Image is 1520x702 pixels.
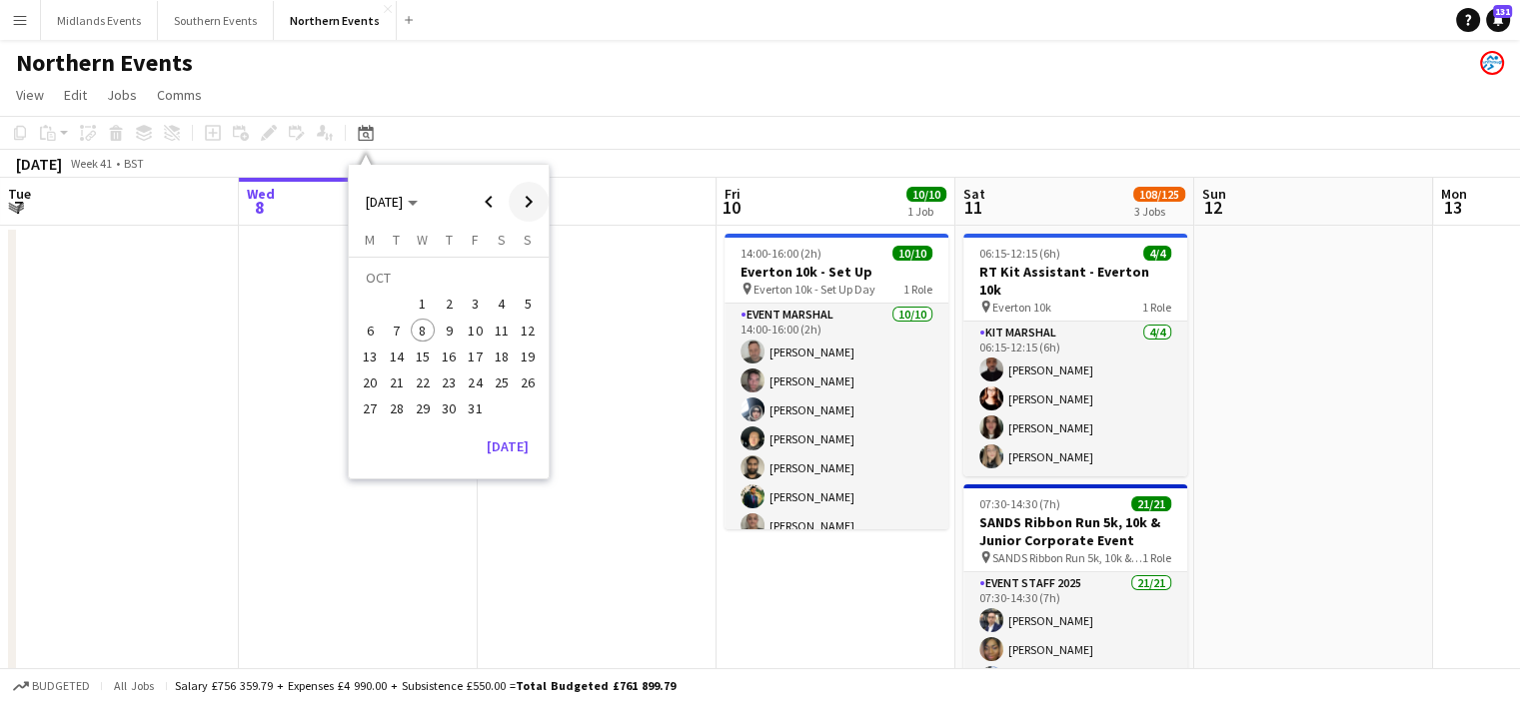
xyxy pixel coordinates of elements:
[464,370,488,394] span: 24
[907,204,945,219] div: 1 Job
[66,156,116,171] span: Week 41
[963,513,1187,549] h3: SANDS Ribbon Run 5k, 10k & Junior Corporate Event
[411,370,435,394] span: 22
[437,370,461,394] span: 23
[515,291,541,317] button: 05-10-2025
[1142,300,1171,315] span: 1 Role
[446,231,453,249] span: T
[725,234,948,529] app-job-card: 14:00-16:00 (2h)10/10Everton 10k - Set Up Everton 10k - Set Up Day1 RoleEvent Marshal10/1014:00-1...
[498,231,506,249] span: S
[411,397,435,421] span: 29
[357,395,383,421] button: 27-10-2025
[524,231,532,249] span: S
[393,231,400,249] span: T
[725,185,741,203] span: Fri
[107,86,137,104] span: Jobs
[157,86,202,104] span: Comms
[357,265,541,291] td: OCT
[906,187,946,202] span: 10/10
[963,185,985,203] span: Sat
[1441,185,1467,203] span: Mon
[725,304,948,632] app-card-role: Event Marshal10/1014:00-16:00 (2h)[PERSON_NAME][PERSON_NAME][PERSON_NAME][PERSON_NAME][PERSON_NAM...
[110,678,158,693] span: All jobs
[992,550,1142,565] span: SANDS Ribbon Run 5k, 10k & Junior Corporate Event
[479,430,537,462] button: [DATE]
[385,397,409,421] span: 28
[383,344,409,369] button: 14-10-2025
[489,344,515,369] button: 18-10-2025
[10,675,93,697] button: Budgeted
[903,282,932,297] span: 1 Role
[158,1,274,40] button: Southern Events
[464,345,488,368] span: 17
[725,263,948,281] h3: Everton 10k - Set Up
[469,182,509,222] button: Previous month
[410,318,436,344] button: 08-10-2025
[979,246,1060,261] span: 06:15-12:15 (6h)
[490,370,514,394] span: 25
[16,86,44,104] span: View
[357,369,383,395] button: 20-10-2025
[462,369,488,395] button: 24-10-2025
[274,1,397,40] button: Northern Events
[365,231,375,249] span: M
[515,369,541,395] button: 26-10-2025
[149,82,210,108] a: Comms
[1486,8,1510,32] a: 131
[437,293,461,317] span: 2
[385,345,409,368] span: 14
[436,369,462,395] button: 23-10-2025
[490,293,514,317] span: 4
[383,369,409,395] button: 21-10-2025
[411,319,435,343] span: 8
[16,48,193,78] h1: Northern Events
[1493,5,1512,18] span: 131
[410,291,436,317] button: 01-10-2025
[516,345,540,368] span: 19
[516,293,540,317] span: 5
[1143,246,1171,261] span: 4/4
[32,679,90,693] span: Budgeted
[515,318,541,344] button: 12-10-2025
[515,344,541,369] button: 19-10-2025
[410,344,436,369] button: 15-10-2025
[357,318,383,344] button: 06-10-2025
[490,319,514,343] span: 11
[359,370,383,394] span: 20
[462,318,488,344] button: 10-10-2025
[516,370,540,394] span: 26
[8,185,31,203] span: Tue
[462,395,488,421] button: 31-10-2025
[516,678,676,693] span: Total Budgeted £761 899.79
[1131,496,1171,511] span: 21/21
[366,193,403,211] span: [DATE]
[722,196,741,219] span: 10
[436,344,462,369] button: 16-10-2025
[490,345,514,368] span: 18
[462,291,488,317] button: 03-10-2025
[516,319,540,343] span: 12
[64,86,87,104] span: Edit
[385,319,409,343] span: 7
[16,154,62,174] div: [DATE]
[411,293,435,317] span: 1
[247,185,275,203] span: Wed
[56,82,95,108] a: Edit
[417,231,428,249] span: W
[489,291,515,317] button: 04-10-2025
[1202,185,1226,203] span: Sun
[979,496,1060,511] span: 07:30-14:30 (7h)
[410,395,436,421] button: 29-10-2025
[99,82,145,108] a: Jobs
[359,345,383,368] span: 13
[754,282,875,297] span: Everton 10k - Set Up Day
[1142,550,1171,565] span: 1 Role
[464,397,488,421] span: 31
[472,231,479,249] span: F
[358,184,426,220] button: Choose month and year
[437,319,461,343] span: 9
[489,369,515,395] button: 25-10-2025
[359,319,383,343] span: 6
[1133,187,1185,202] span: 108/125
[410,369,436,395] button: 22-10-2025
